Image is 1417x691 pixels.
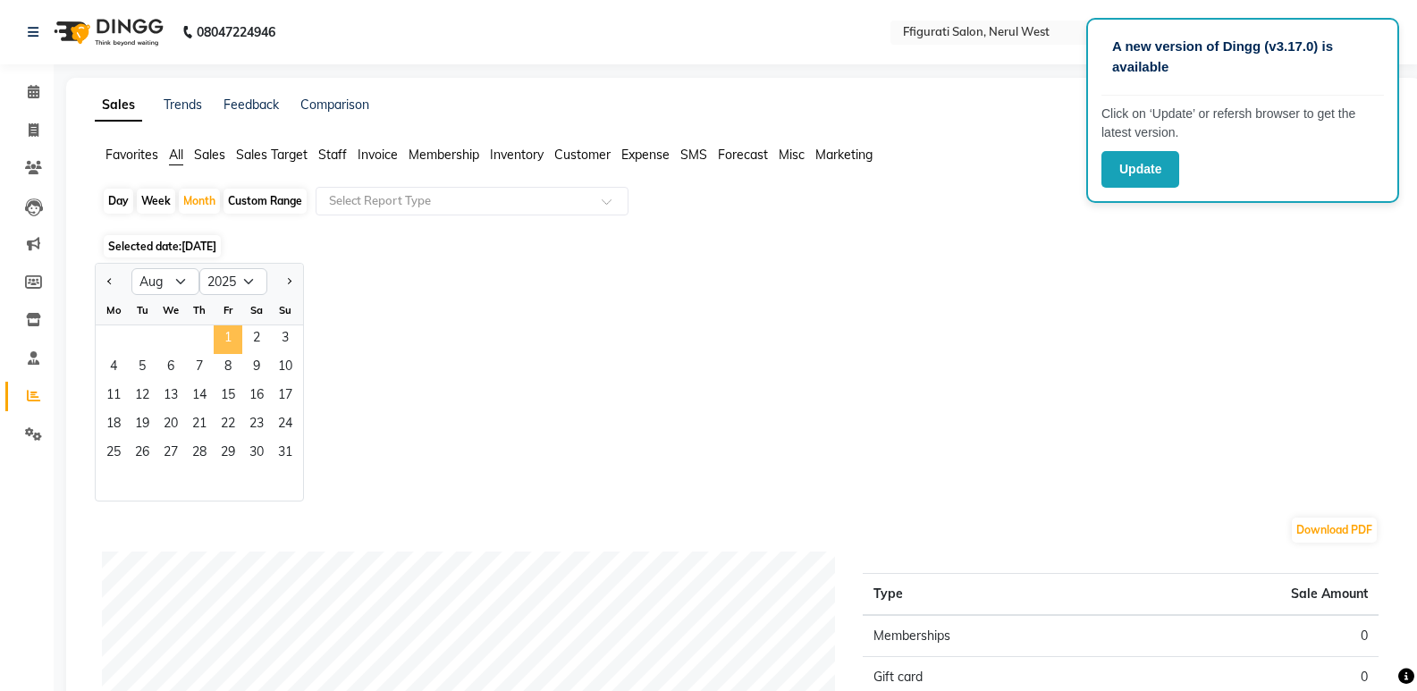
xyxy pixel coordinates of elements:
[194,147,225,163] span: Sales
[271,354,299,383] span: 10
[271,440,299,468] div: Sunday, August 31, 2025
[156,440,185,468] div: Wednesday, August 27, 2025
[214,325,242,354] span: 1
[99,354,128,383] div: Monday, August 4, 2025
[128,354,156,383] span: 5
[1120,615,1379,657] td: 0
[128,440,156,468] span: 26
[554,147,611,163] span: Customer
[156,411,185,440] div: Wednesday, August 20, 2025
[185,354,214,383] div: Thursday, August 7, 2025
[271,411,299,440] div: Sunday, August 24, 2025
[179,189,220,214] div: Month
[242,354,271,383] span: 9
[181,240,216,253] span: [DATE]
[1101,151,1179,188] button: Update
[214,440,242,468] div: Friday, August 29, 2025
[185,411,214,440] span: 21
[169,147,183,163] span: All
[718,147,768,163] span: Forecast
[185,383,214,411] div: Thursday, August 14, 2025
[271,383,299,411] span: 17
[214,411,242,440] span: 22
[99,411,128,440] span: 18
[99,411,128,440] div: Monday, August 18, 2025
[164,97,202,113] a: Trends
[224,97,279,113] a: Feedback
[271,296,299,324] div: Su
[99,440,128,468] span: 25
[680,147,707,163] span: SMS
[99,354,128,383] span: 4
[185,411,214,440] div: Thursday, August 21, 2025
[128,354,156,383] div: Tuesday, August 5, 2025
[214,383,242,411] span: 15
[214,325,242,354] div: Friday, August 1, 2025
[99,440,128,468] div: Monday, August 25, 2025
[214,440,242,468] span: 29
[156,383,185,411] div: Wednesday, August 13, 2025
[156,440,185,468] span: 27
[271,325,299,354] span: 3
[156,354,185,383] div: Wednesday, August 6, 2025
[95,89,142,122] a: Sales
[214,354,242,383] div: Friday, August 8, 2025
[103,267,117,296] button: Previous month
[358,147,398,163] span: Invoice
[156,354,185,383] span: 6
[128,383,156,411] span: 12
[128,440,156,468] div: Tuesday, August 26, 2025
[214,383,242,411] div: Friday, August 15, 2025
[185,383,214,411] span: 14
[409,147,479,163] span: Membership
[185,296,214,324] div: Th
[214,411,242,440] div: Friday, August 22, 2025
[185,440,214,468] div: Thursday, August 28, 2025
[282,267,296,296] button: Next month
[214,296,242,324] div: Fr
[128,296,156,324] div: Tu
[199,268,267,295] select: Select year
[99,383,128,411] div: Monday, August 11, 2025
[318,147,347,163] span: Staff
[242,383,271,411] span: 16
[242,440,271,468] span: 30
[99,383,128,411] span: 11
[105,147,158,163] span: Favorites
[46,7,168,57] img: logo
[242,325,271,354] span: 2
[99,296,128,324] div: Mo
[242,354,271,383] div: Saturday, August 9, 2025
[863,615,1121,657] td: Memberships
[490,147,544,163] span: Inventory
[242,296,271,324] div: Sa
[128,411,156,440] span: 19
[156,296,185,324] div: We
[271,383,299,411] div: Sunday, August 17, 2025
[128,383,156,411] div: Tuesday, August 12, 2025
[242,383,271,411] div: Saturday, August 16, 2025
[104,235,221,257] span: Selected date:
[104,189,133,214] div: Day
[621,147,670,163] span: Expense
[137,189,175,214] div: Week
[271,325,299,354] div: Sunday, August 3, 2025
[128,411,156,440] div: Tuesday, August 19, 2025
[214,354,242,383] span: 8
[300,97,369,113] a: Comparison
[185,440,214,468] span: 28
[815,147,873,163] span: Marketing
[1101,105,1384,142] p: Click on ‘Update’ or refersh browser to get the latest version.
[224,189,307,214] div: Custom Range
[242,440,271,468] div: Saturday, August 30, 2025
[271,354,299,383] div: Sunday, August 10, 2025
[131,268,199,295] select: Select month
[1120,574,1379,616] th: Sale Amount
[242,325,271,354] div: Saturday, August 2, 2025
[236,147,308,163] span: Sales Target
[156,411,185,440] span: 20
[1112,37,1373,77] p: A new version of Dingg (v3.17.0) is available
[863,574,1121,616] th: Type
[271,440,299,468] span: 31
[779,147,805,163] span: Misc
